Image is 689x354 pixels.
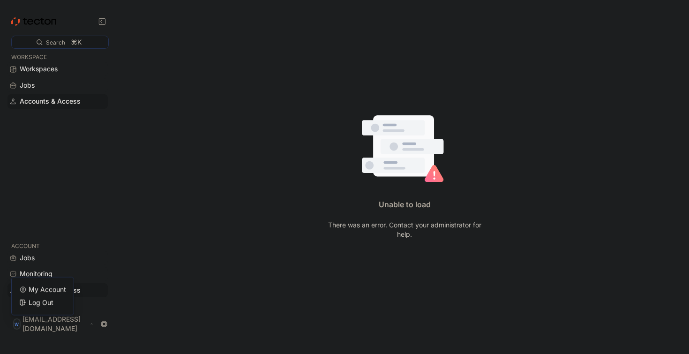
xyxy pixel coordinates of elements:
[20,80,35,90] div: Jobs
[320,220,489,239] p: There was an error. Contact your administrator for help.
[11,53,104,62] p: WORKSPACE
[19,285,66,294] a: My Account
[20,64,58,74] div: Workspaces
[46,38,65,47] div: Search
[379,200,431,209] span: Unable to load
[11,36,109,49] div: Search⌘K
[71,37,82,47] div: ⌘K
[20,253,35,263] div: Jobs
[7,267,108,281] a: Monitoring
[7,94,108,108] a: Accounts & Access
[20,96,81,106] div: Accounts & Access
[20,269,52,279] div: Monitoring
[29,285,66,294] div: My Account
[19,298,66,308] a: Log Out
[13,318,21,330] div: W
[7,283,108,297] a: Accounts & Access
[7,251,108,265] a: Jobs
[29,298,53,308] div: Log Out
[22,315,88,333] p: [EMAIL_ADDRESS][DOMAIN_NAME]
[11,241,104,251] p: ACCOUNT
[7,78,108,92] a: Jobs
[7,62,108,76] a: Workspaces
